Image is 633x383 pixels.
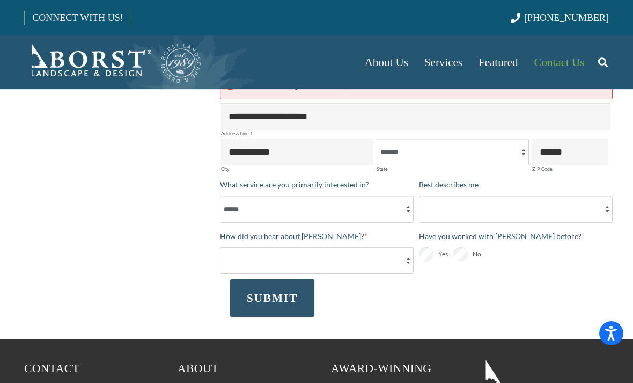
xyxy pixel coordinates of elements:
[438,248,448,261] span: Yes
[230,279,314,317] button: SUBMIT
[419,232,582,241] span: Have you worked with [PERSON_NAME] before?
[221,167,373,171] label: City
[220,196,414,222] select: What service are you primarily interested in?
[419,180,479,189] span: Best describes me
[416,35,470,89] a: Services
[473,248,481,261] span: No
[220,232,364,241] span: How did you hear about [PERSON_NAME]?
[534,56,585,69] span: Contact Us
[220,180,369,189] span: What service are you primarily interested in?
[24,41,202,84] a: Borst-Logo
[424,56,462,69] span: Services
[470,35,526,89] a: Featured
[220,247,414,274] select: How did you hear about [PERSON_NAME]?*
[526,35,593,89] a: Contact Us
[532,167,608,171] label: ZIP Code
[357,35,416,89] a: About Us
[524,12,609,23] span: [PHONE_NUMBER]
[419,196,613,222] select: Best describes me
[592,49,614,76] a: Search
[377,167,529,171] label: State
[25,5,130,31] a: CONNECT WITH US!
[479,56,518,69] span: Featured
[221,131,610,136] label: Address Line 1
[453,247,468,262] input: No
[419,247,433,262] input: Yes
[511,12,609,23] a: [PHONE_NUMBER]
[365,56,408,69] span: About Us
